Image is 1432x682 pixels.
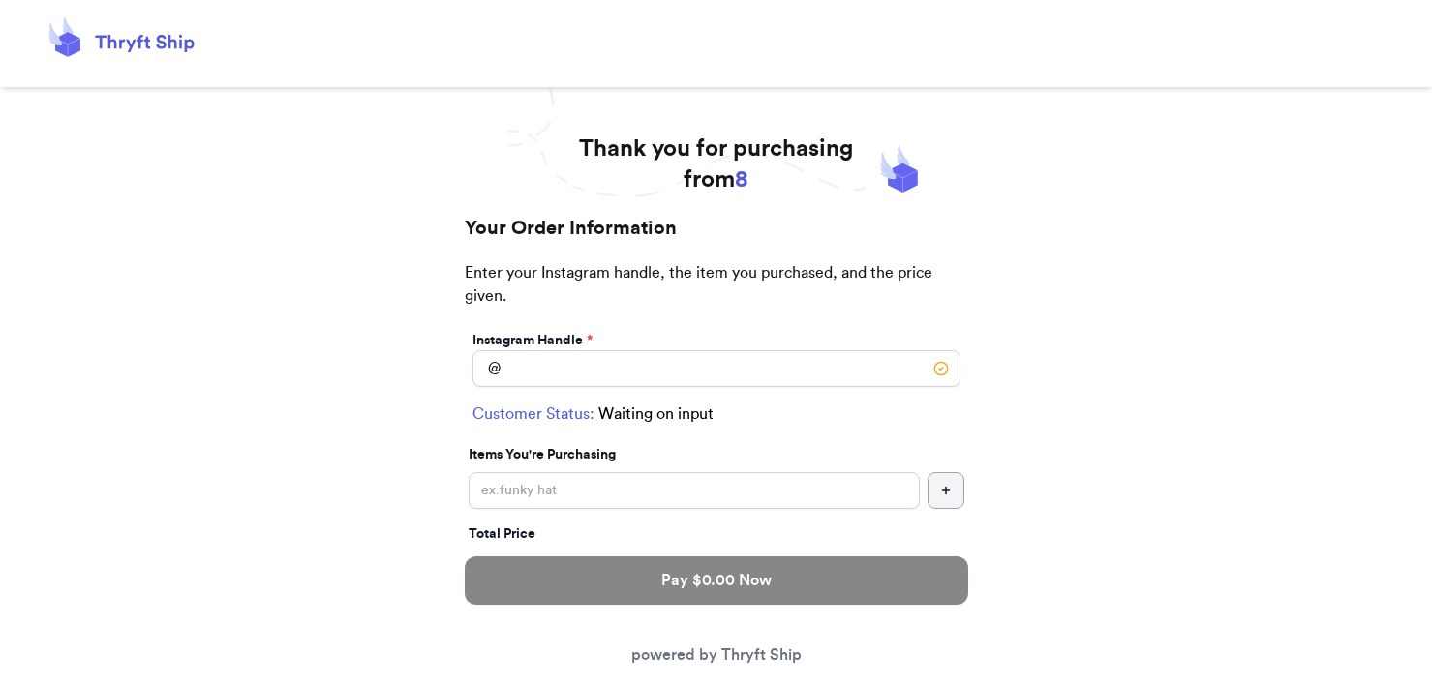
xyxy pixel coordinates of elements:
label: Total Price [469,524,535,544]
p: Items You're Purchasing [469,445,964,464]
span: Waiting on input [598,402,714,426]
label: Instagram Handle [472,331,593,350]
div: @ [472,350,501,387]
h2: Your Order Information [465,215,968,261]
a: powered by Thryft Ship [631,647,802,663]
span: 8 [735,168,748,192]
p: Enter your Instagram handle, the item you purchased, and the price given. [465,261,968,327]
input: ex.funky hat [469,472,920,509]
span: Customer Status: [472,402,594,426]
h1: Thank you for purchasing from [579,133,853,195]
button: Pay $0.00 Now [465,556,968,605]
